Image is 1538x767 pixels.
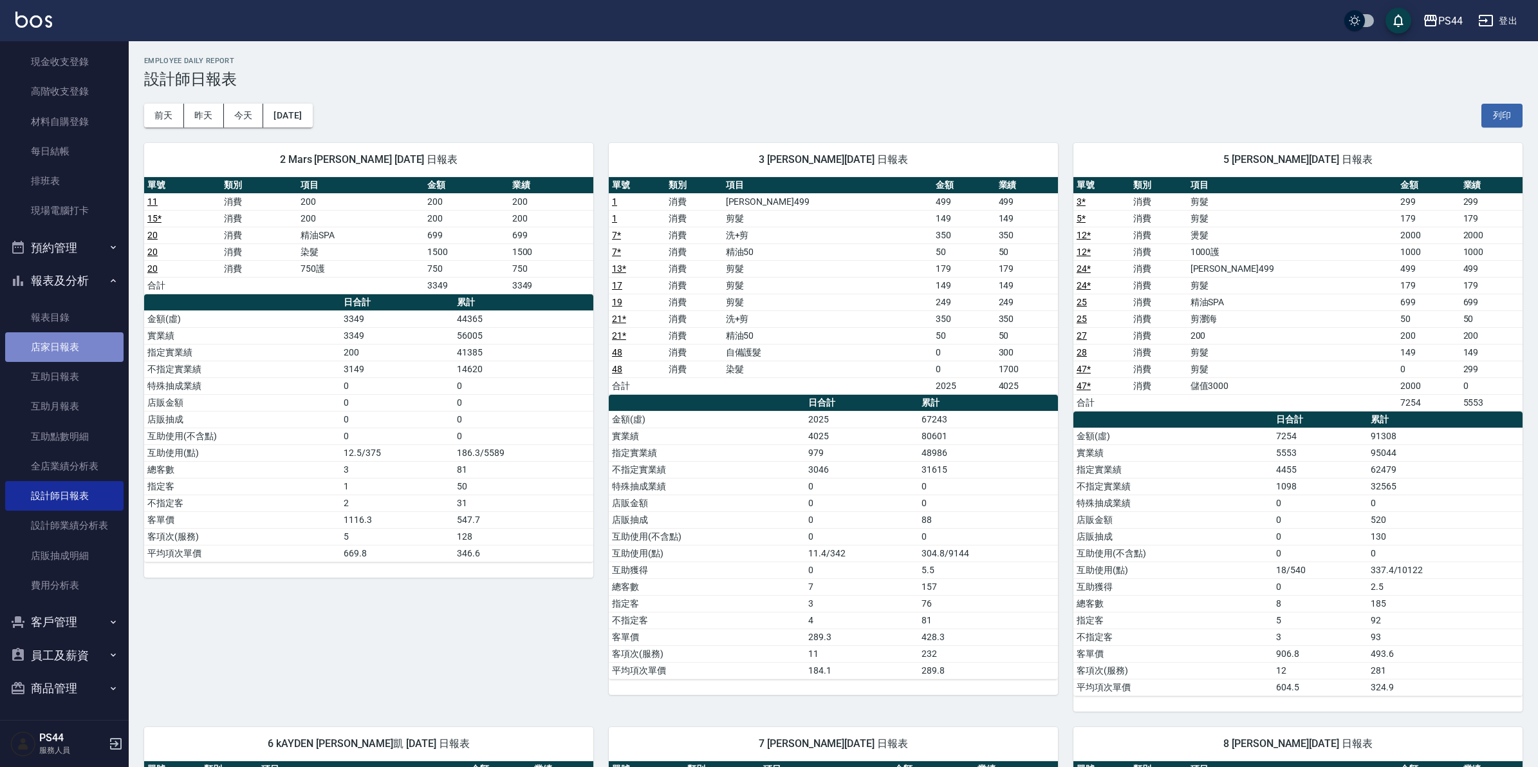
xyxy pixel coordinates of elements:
td: 499 [932,193,995,210]
td: 200 [297,193,424,210]
td: 消費 [665,210,722,227]
td: 合計 [144,277,221,294]
a: 店販抽成明細 [5,541,124,571]
td: 80601 [918,428,1058,444]
td: 4455 [1273,461,1367,478]
td: 3349 [424,277,508,294]
td: 消費 [665,344,722,361]
td: 350 [996,310,1058,327]
td: 2025 [932,377,995,394]
td: 總客數 [144,461,340,478]
td: 消費 [221,210,297,227]
a: 排班表 [5,166,124,196]
th: 項目 [723,177,933,194]
td: 指定實業績 [609,444,805,461]
td: 7254 [1273,428,1367,444]
button: 昨天 [184,104,224,128]
td: 149 [932,277,995,294]
td: 0 [918,495,1058,511]
span: 2 Mars [PERSON_NAME] [DATE] 日報表 [160,153,578,166]
td: 精油SPA [297,227,424,243]
a: 20 [147,230,158,240]
td: 50 [996,327,1058,344]
table: a dense table [1073,412,1523,696]
h3: 設計師日報表 [144,70,1523,88]
td: 130 [1367,528,1523,545]
a: 20 [147,263,158,274]
td: 消費 [1130,310,1187,327]
td: 11.4/342 [805,545,918,562]
a: 報表目錄 [5,303,124,332]
a: 設計師日報表 [5,481,124,511]
td: 249 [996,294,1058,310]
th: 業績 [509,177,593,194]
td: 消費 [1130,377,1187,394]
th: 金額 [1397,177,1459,194]
td: [PERSON_NAME]499 [1187,260,1398,277]
td: 金額(虛) [1073,428,1273,444]
button: 列印 [1481,104,1523,128]
td: 0 [340,428,454,444]
th: 項目 [297,177,424,194]
td: 染髮 [723,361,933,377]
a: 11 [147,196,158,207]
td: 2 [340,495,454,511]
td: 消費 [1130,260,1187,277]
td: 200 [509,210,593,227]
a: 28 [1077,347,1087,357]
td: 200 [1460,327,1523,344]
td: 儲值3000 [1187,377,1398,394]
td: 消費 [1130,361,1187,377]
td: 0 [1273,545,1367,562]
a: 現場電腦打卡 [5,196,124,225]
td: 67243 [918,411,1058,428]
td: 0 [1273,528,1367,545]
td: 50 [1397,310,1459,327]
td: 實業績 [609,428,805,444]
td: 41385 [454,344,593,361]
th: 累計 [918,395,1058,412]
a: 高階收支登錄 [5,77,124,106]
td: 消費 [665,327,722,344]
td: 0 [1460,377,1523,394]
td: 客項次(服務) [144,528,340,545]
button: 報表及分析 [5,264,124,298]
td: 699 [1460,294,1523,310]
td: 0 [918,478,1058,495]
td: 客單價 [144,511,340,528]
td: 32565 [1367,478,1523,495]
td: 互助使用(點) [609,545,805,562]
td: 669.8 [340,545,454,562]
td: 消費 [1130,344,1187,361]
td: 750護 [297,260,424,277]
td: 50 [454,478,593,495]
td: 200 [424,193,508,210]
td: 200 [424,210,508,227]
a: 25 [1077,297,1087,307]
td: 互助使用(不含點) [609,528,805,545]
a: 費用分析表 [5,571,124,600]
button: 今天 [224,104,264,128]
td: 56005 [454,327,593,344]
td: 消費 [221,260,297,277]
td: 499 [1397,260,1459,277]
td: 特殊抽成業績 [609,478,805,495]
td: 實業績 [144,327,340,344]
th: 單號 [144,177,221,194]
td: 剪髮 [1187,277,1398,294]
td: 剪瀏海 [1187,310,1398,327]
button: save [1385,8,1411,33]
td: 350 [996,227,1058,243]
td: 149 [996,210,1058,227]
td: 0 [805,478,918,495]
td: 洗+剪 [723,227,933,243]
a: 互助月報表 [5,392,124,421]
td: 750 [509,260,593,277]
td: 3 [340,461,454,478]
td: 自備護髮 [723,344,933,361]
button: 員工及薪資 [5,639,124,672]
td: 699 [1397,294,1459,310]
td: 剪髮 [1187,210,1398,227]
td: 750 [424,260,508,277]
td: 50 [932,243,995,260]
